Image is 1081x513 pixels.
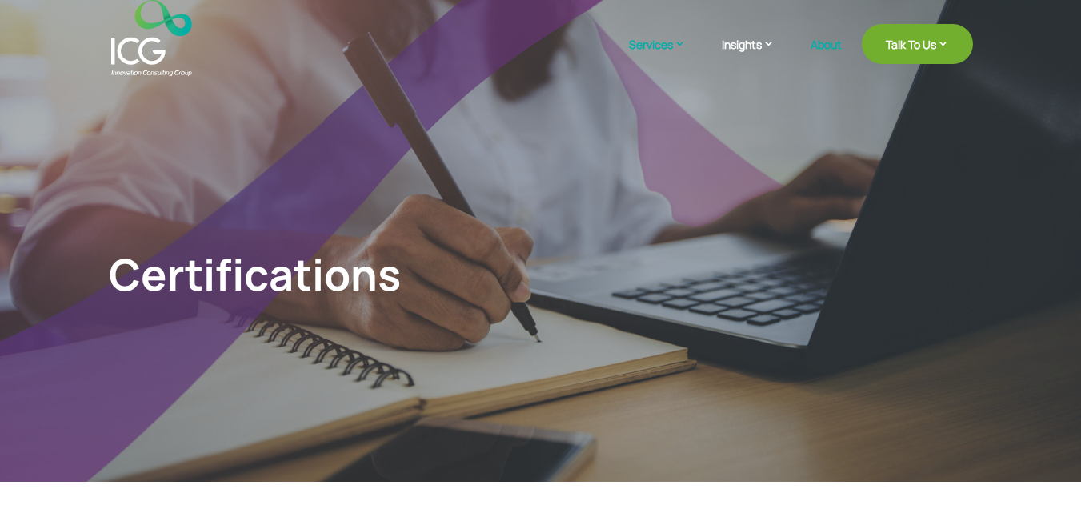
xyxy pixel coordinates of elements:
a: Insights [722,36,791,76]
iframe: Chat Widget [815,340,1081,513]
h1: Certifications [109,248,517,308]
a: About [811,38,842,76]
a: Services [629,36,702,76]
a: Talk To Us [862,24,973,64]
